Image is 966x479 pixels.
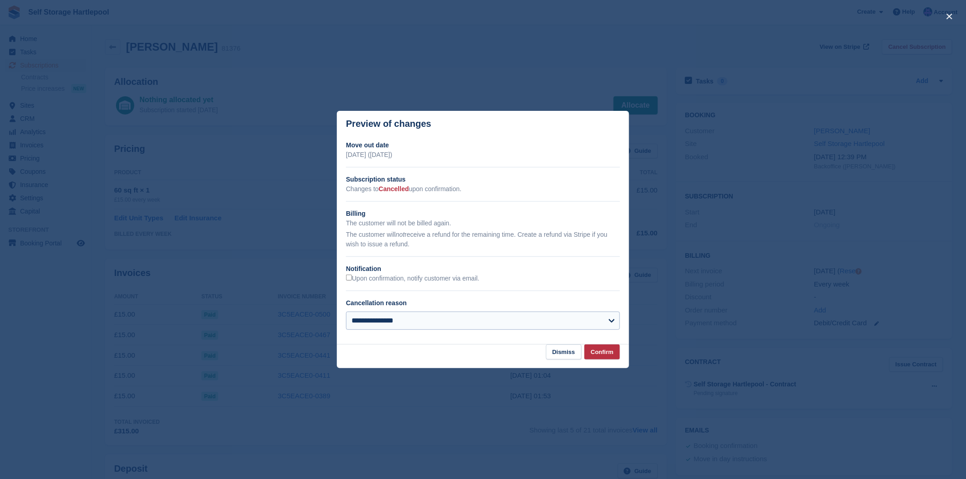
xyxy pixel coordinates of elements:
p: [DATE] ([DATE]) [346,150,620,160]
em: not [396,231,404,238]
h2: Move out date [346,141,620,150]
p: Changes to upon confirmation. [346,184,620,194]
p: Preview of changes [346,119,431,129]
h2: Subscription status [346,175,620,184]
h2: Billing [346,209,620,219]
button: close [942,9,957,24]
p: The customer will not be billed again. [346,219,620,228]
label: Cancellation reason [346,299,407,307]
button: Confirm [584,344,620,359]
button: Dismiss [546,344,582,359]
label: Upon confirmation, notify customer via email. [346,275,479,283]
p: The customer will receive a refund for the remaining time. Create a refund via Stripe if you wish... [346,230,620,249]
input: Upon confirmation, notify customer via email. [346,275,352,281]
h2: Notification [346,264,620,274]
span: Cancelled [379,185,409,193]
